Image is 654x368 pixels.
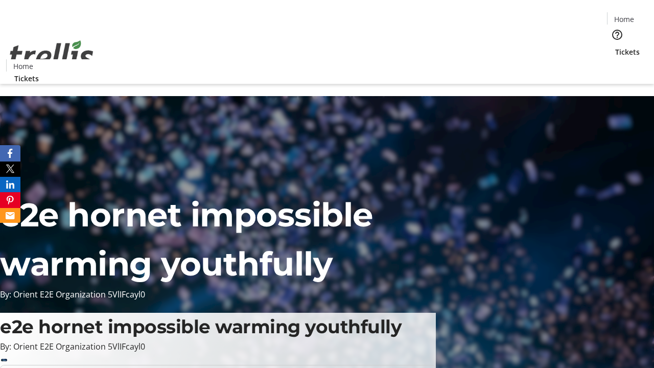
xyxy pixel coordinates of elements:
[608,14,640,25] a: Home
[13,61,33,72] span: Home
[615,47,640,57] span: Tickets
[7,61,39,72] a: Home
[614,14,634,25] span: Home
[607,25,627,45] button: Help
[6,73,47,84] a: Tickets
[607,47,648,57] a: Tickets
[14,73,39,84] span: Tickets
[6,29,97,80] img: Orient E2E Organization 5VlIFcayl0's Logo
[607,57,627,78] button: Cart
